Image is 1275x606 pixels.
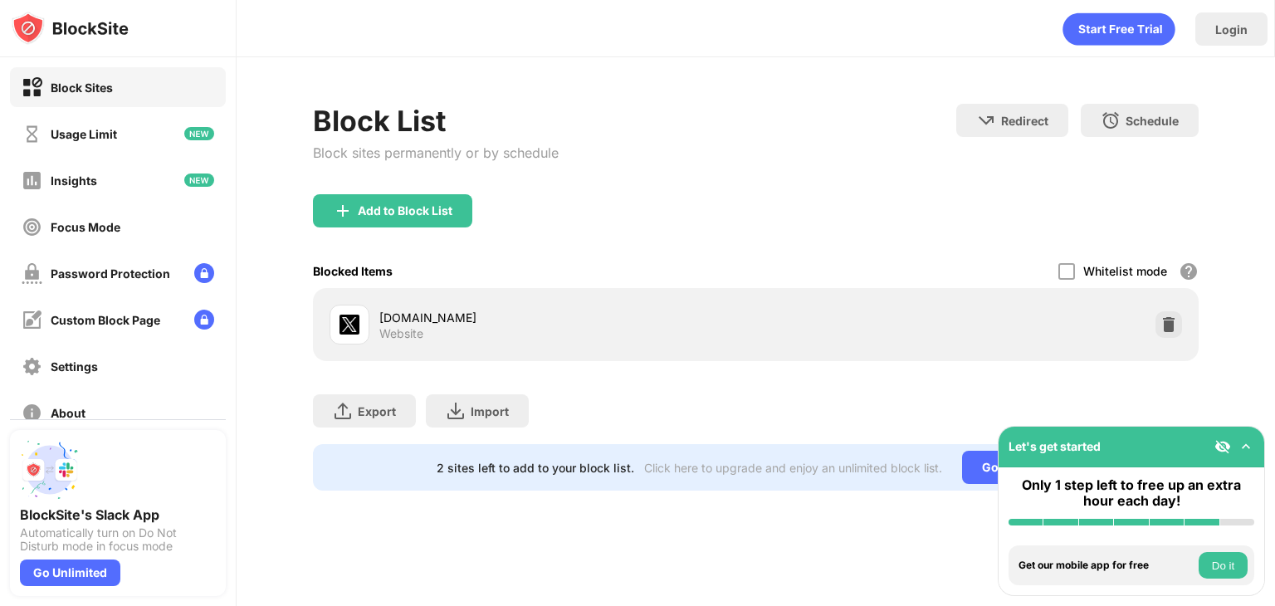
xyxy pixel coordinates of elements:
div: Redirect [1001,114,1048,128]
img: new-icon.svg [184,173,214,187]
div: Whitelist mode [1083,264,1167,278]
div: BlockSite's Slack App [20,506,216,523]
img: settings-off.svg [22,356,42,377]
div: Block List [313,104,559,138]
div: Blocked Items [313,264,393,278]
div: Password Protection [51,266,170,281]
div: Custom Block Page [51,313,160,327]
div: Export [358,404,396,418]
div: Go Unlimited [20,560,120,586]
div: 2 sites left to add to your block list. [437,461,634,475]
img: insights-off.svg [22,170,42,191]
img: omni-setup-toggle.svg [1238,438,1254,455]
div: [DOMAIN_NAME] [379,309,755,326]
img: block-on.svg [22,77,42,98]
div: Only 1 step left to free up an extra hour each day! [1009,477,1254,509]
div: Website [379,326,423,341]
div: Settings [51,359,98,374]
img: customize-block-page-off.svg [22,310,42,330]
div: Schedule [1126,114,1179,128]
div: Login [1215,22,1248,37]
img: about-off.svg [22,403,42,423]
div: Focus Mode [51,220,120,234]
div: Import [471,404,509,418]
div: Go Unlimited [962,451,1076,484]
div: Add to Block List [358,204,452,217]
div: Block sites permanently or by schedule [313,144,559,161]
img: time-usage-off.svg [22,124,42,144]
img: push-slack.svg [20,440,80,500]
button: Do it [1199,552,1248,579]
img: logo-blocksite.svg [12,12,129,45]
div: Get our mobile app for free [1019,560,1194,571]
div: Block Sites [51,81,113,95]
img: new-icon.svg [184,127,214,140]
img: password-protection-off.svg [22,263,42,284]
div: About [51,406,85,420]
div: animation [1062,12,1175,46]
div: Insights [51,173,97,188]
img: eye-not-visible.svg [1214,438,1231,455]
img: lock-menu.svg [194,310,214,330]
img: favicons [340,315,359,335]
div: Click here to upgrade and enjoy an unlimited block list. [644,461,942,475]
img: focus-off.svg [22,217,42,237]
img: lock-menu.svg [194,263,214,283]
div: Automatically turn on Do Not Disturb mode in focus mode [20,526,216,553]
div: Usage Limit [51,127,117,141]
div: Let's get started [1009,439,1101,453]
